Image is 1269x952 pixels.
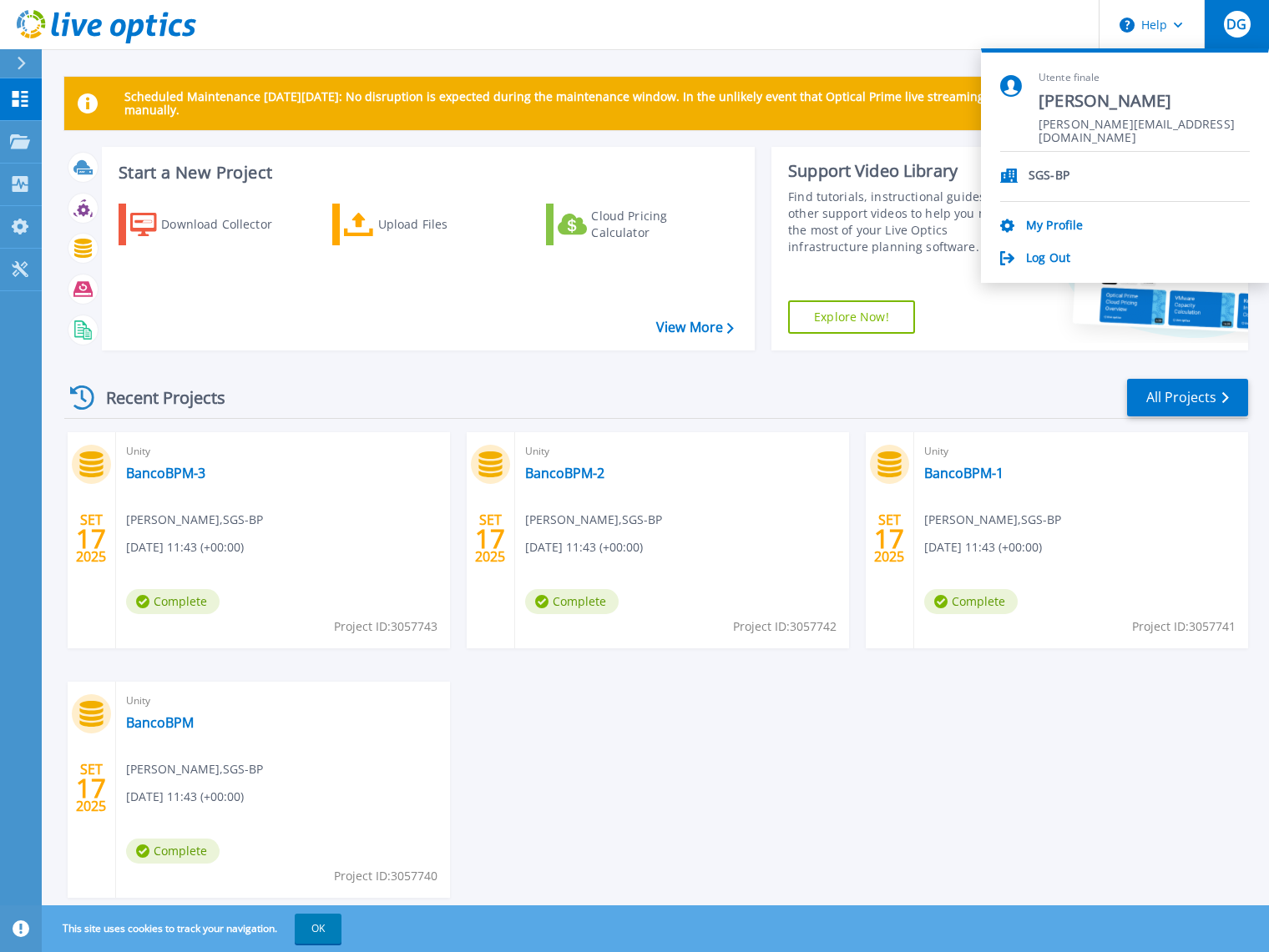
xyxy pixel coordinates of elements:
[924,589,1018,614] span: Complete
[525,538,643,557] span: [DATE] 11:43 (+00:00)
[1039,71,1250,85] span: Utente finale
[1132,617,1236,636] span: Project ID: 3057741
[64,377,248,418] div: Recent Projects
[874,531,904,546] span: 17
[591,208,725,241] div: Cloud Pricing Calculator
[525,465,604,481] a: BancoBPM-2
[924,465,1004,481] a: BancoBPM-1
[126,692,440,710] span: Unity
[119,164,733,182] h3: Start a New Project
[76,531,106,546] span: 17
[126,788,244,806] span: [DATE] 11:43 (+00:00)
[75,758,107,819] div: SET 2025
[873,508,905,569] div: SET 2025
[546,204,732,245] a: Cloud Pricing Calculator
[474,508,506,569] div: SET 2025
[1039,118,1250,133] span: [PERSON_NAME][EMAIL_ADDRESS][DOMAIN_NAME]
[788,300,915,334] a: Explore Now!
[924,511,1061,529] span: [PERSON_NAME] , SGS-BP
[733,617,837,636] span: Project ID: 3057742
[126,714,194,731] a: BancoBPM
[1039,90,1250,113] span: [PERSON_NAME]
[126,511,263,529] span: [PERSON_NAME] , SGS-BP
[924,442,1238,461] span: Unity
[1029,169,1069,184] p: SGS-BP
[525,589,619,614] span: Complete
[525,442,839,461] span: Unity
[334,617,437,636] span: Project ID: 3057743
[126,839,220,864] span: Complete
[75,508,107,569] div: SET 2025
[295,914,341,944] button: OK
[788,160,1028,182] div: Support Video Library
[1127,379,1248,416] a: All Projects
[76,781,106,795] span: 17
[126,465,205,481] a: BancoBPM-3
[161,208,295,241] div: Download Collector
[475,531,505,546] span: 17
[46,914,341,944] span: This site uses cookies to track your navigation.
[332,204,518,245] a: Upload Files
[126,760,263,778] span: [PERSON_NAME] , SGS-BP
[126,589,220,614] span: Complete
[378,208,512,241] div: Upload Files
[119,204,305,245] a: Download Collector
[788,189,1028,255] div: Find tutorials, instructional guides and other support videos to help you make the most of your L...
[124,90,1235,117] p: Scheduled Maintenance [DATE][DATE]: No disruption is expected during the maintenance window. In t...
[334,867,437,885] span: Project ID: 3057740
[126,538,244,557] span: [DATE] 11:43 (+00:00)
[525,511,662,529] span: [PERSON_NAME] , SGS-BP
[656,320,734,335] a: View More
[1026,251,1070,267] a: Log Out
[924,538,1042,557] span: [DATE] 11:43 (+00:00)
[126,442,440,461] span: Unity
[1226,18,1246,31] span: DG
[1026,219,1083,234] a: My Profile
